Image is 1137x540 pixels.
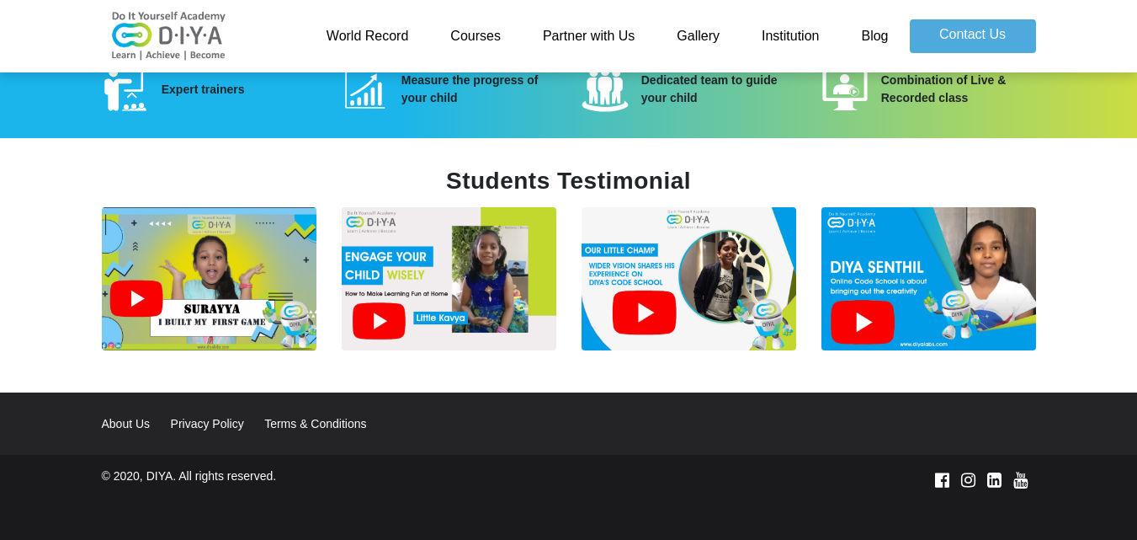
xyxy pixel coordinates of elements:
img: 1.svg [102,66,149,113]
a: Privacy Policy [171,417,261,430]
img: kavya.jpg [342,207,556,350]
div: Dedicated team to guide your child [629,72,809,107]
a: Courses [429,19,522,53]
div: © 2020, DIYA. All rights reserved. [89,468,729,493]
a: Gallery [656,19,741,53]
div: Expert trainers [149,81,329,99]
img: 4.svg [821,66,869,113]
a: Contact Us [910,19,1036,53]
div: Measure the progress of your child [389,72,569,107]
img: senthil.jpg [821,207,1036,350]
img: 2.svg [342,66,389,113]
div: Students Testimonial [89,163,1049,199]
a: World Record [306,19,430,53]
a: Blog [840,19,909,53]
a: Partner with Us [522,19,656,53]
img: logo-v2.png [102,11,236,61]
a: Terms & Conditions [264,417,383,430]
img: 3.svg [582,66,629,113]
div: Combination of Live & Recorded class [869,72,1049,107]
img: ishan.jpg [582,207,796,350]
img: surya.jpg [102,207,316,350]
a: About Us [102,417,167,430]
a: Institution [741,19,840,53]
